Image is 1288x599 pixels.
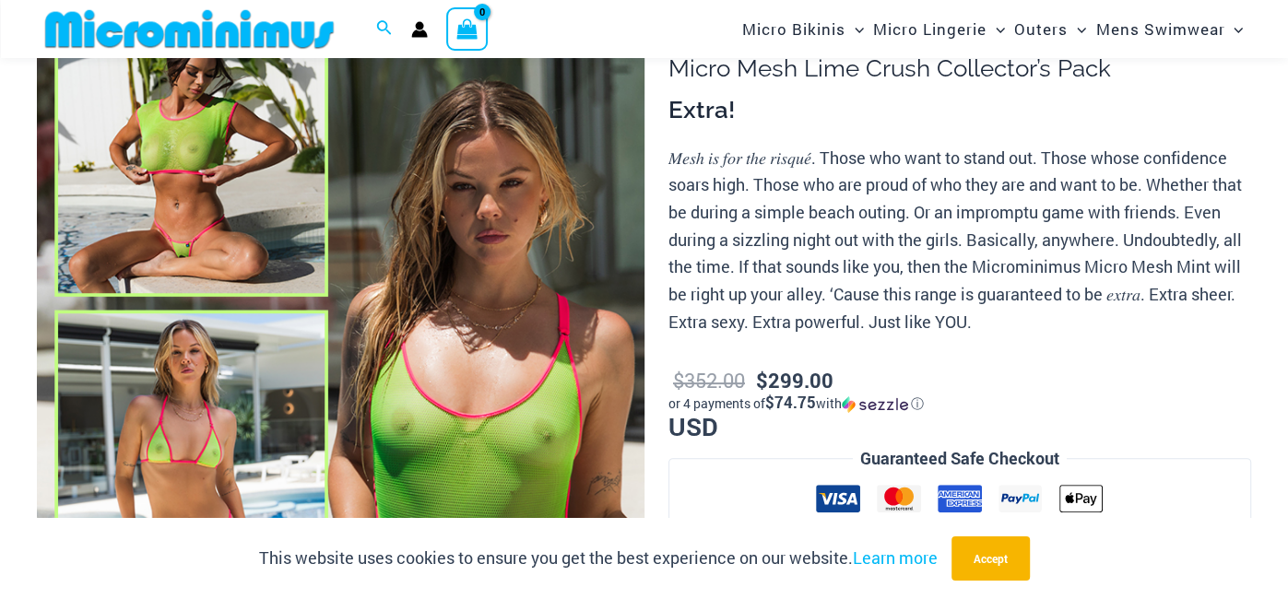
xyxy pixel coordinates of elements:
[756,367,768,393] span: $
[668,394,1251,413] div: or 4 payments of with
[735,3,1251,55] nav: Site Navigation
[1068,6,1086,53] span: Menu Toggle
[38,8,341,50] img: MM SHOP LOGO FLAT
[1010,6,1091,53] a: OutersMenu ToggleMenu Toggle
[673,367,684,393] span: $
[738,6,869,53] a: Micro BikinisMenu ToggleMenu Toggle
[668,95,1251,126] h3: Extra!
[951,536,1030,581] button: Accept
[765,392,816,413] span: $74.75
[259,545,938,572] p: This website uses cookies to ensure you get the best experience on our website.
[1095,6,1224,53] span: Mens Swimwear
[1091,6,1247,53] a: Mens SwimwearMenu ToggleMenu Toggle
[668,394,1251,413] div: or 4 payments of$74.75withSezzle Click to learn more about Sezzle
[853,445,1067,473] legend: Guaranteed Safe Checkout
[668,54,1251,83] h1: Micro Mesh Lime Crush Collector’s Pack
[873,6,987,53] span: Micro Lingerie
[742,6,845,53] span: Micro Bikinis
[853,546,938,569] a: Learn more
[756,367,833,393] bdi: 299.00
[869,6,1010,53] a: Micro LingerieMenu ToggleMenu Toggle
[673,367,745,393] bdi: 352.00
[411,21,428,38] a: Account icon link
[1014,6,1068,53] span: Outers
[446,7,489,50] a: View Shopping Cart, empty
[1224,6,1243,53] span: Menu Toggle
[987,6,1005,53] span: Menu Toggle
[668,145,1251,336] p: 𝑀𝑒𝑠ℎ 𝑖𝑠 𝑓𝑜𝑟 𝑡ℎ𝑒 𝑟𝑖𝑠𝑞𝑢𝑒́. Those who want to stand out. Those whose confidence soars high. Those wh...
[668,365,1251,440] p: USD
[845,6,864,53] span: Menu Toggle
[842,396,908,413] img: Sezzle
[376,18,393,41] a: Search icon link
